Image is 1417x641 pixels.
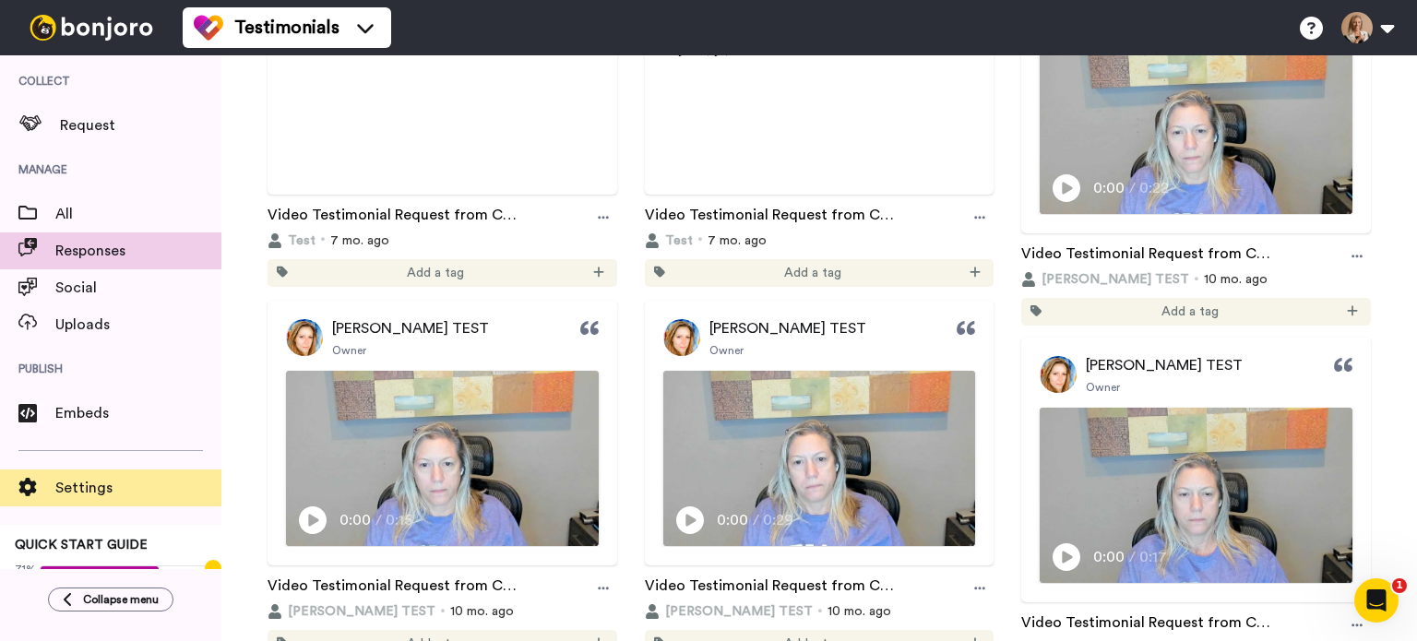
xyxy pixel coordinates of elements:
[268,575,518,602] a: Video Testimonial Request from Clients
[1129,546,1136,568] span: /
[645,231,693,250] button: Test
[268,204,518,231] a: Video Testimonial Request from Clients
[286,319,323,356] img: Profile Picture
[1086,354,1243,376] span: [PERSON_NAME] TEST
[1021,270,1371,289] div: 10 mo. ago
[645,231,994,250] div: 7 mo. ago
[665,231,693,250] span: Test
[717,509,749,531] span: 0:00
[55,203,221,225] span: All
[663,42,764,56] span: fdjads;ljf;ldsfa
[663,319,700,356] img: Profile Picture
[1021,611,1272,639] a: Video Testimonial Request from Clients
[1040,408,1352,584] img: Video Thumbnail
[645,602,813,621] button: [PERSON_NAME] TEST
[386,509,418,531] span: 0:15
[1093,546,1125,568] span: 0:00
[1021,270,1189,289] button: [PERSON_NAME] TEST
[1040,39,1352,215] img: Video Thumbnail
[645,204,896,231] a: Video Testimonial Request from Clients
[22,15,161,41] img: bj-logo-header-white.svg
[1021,243,1272,270] a: Video Testimonial Request from Clients
[1392,578,1407,593] span: 1
[1139,546,1172,568] span: 0:17
[375,509,382,531] span: /
[1093,177,1125,199] span: 0:00
[339,509,372,531] span: 0:00
[407,264,464,282] span: Add a tag
[268,602,617,621] div: 10 mo. ago
[205,560,221,576] div: Tooltip anchor
[645,602,994,621] div: 10 mo. ago
[60,114,221,137] span: Request
[268,602,435,621] button: [PERSON_NAME] TEST
[784,264,841,282] span: Add a tag
[288,602,435,621] span: [PERSON_NAME] TEST
[286,371,599,547] img: Video Thumbnail
[288,231,316,250] span: Test
[709,317,866,339] span: [PERSON_NAME] TEST
[663,371,976,547] img: Video Thumbnail
[234,15,339,41] span: Testimonials
[194,13,223,42] img: tm-color.svg
[55,402,221,424] span: Embeds
[286,42,384,56] span: fsadfasdfdasf
[55,314,221,336] span: Uploads
[763,509,795,531] span: 0:29
[332,317,489,339] span: [PERSON_NAME] TEST
[15,539,148,552] span: QUICK START GUIDE
[48,588,173,611] button: Collapse menu
[709,343,744,358] span: Owner
[645,575,896,602] a: Video Testimonial Request from Clients
[1086,380,1120,395] span: Owner
[268,231,316,250] button: Test
[1040,356,1077,393] img: Profile Picture
[268,231,617,250] div: 7 mo. ago
[1129,177,1136,199] span: /
[55,477,221,499] span: Settings
[55,277,221,299] span: Social
[15,562,36,576] span: 71%
[665,602,813,621] span: [PERSON_NAME] TEST
[753,509,759,531] span: /
[83,592,159,607] span: Collapse menu
[55,240,221,262] span: Responses
[1042,270,1189,289] span: [PERSON_NAME] TEST
[1354,578,1399,623] iframe: Intercom live chat
[332,343,366,358] span: Owner
[1161,303,1219,321] span: Add a tag
[1139,177,1172,199] span: 0:22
